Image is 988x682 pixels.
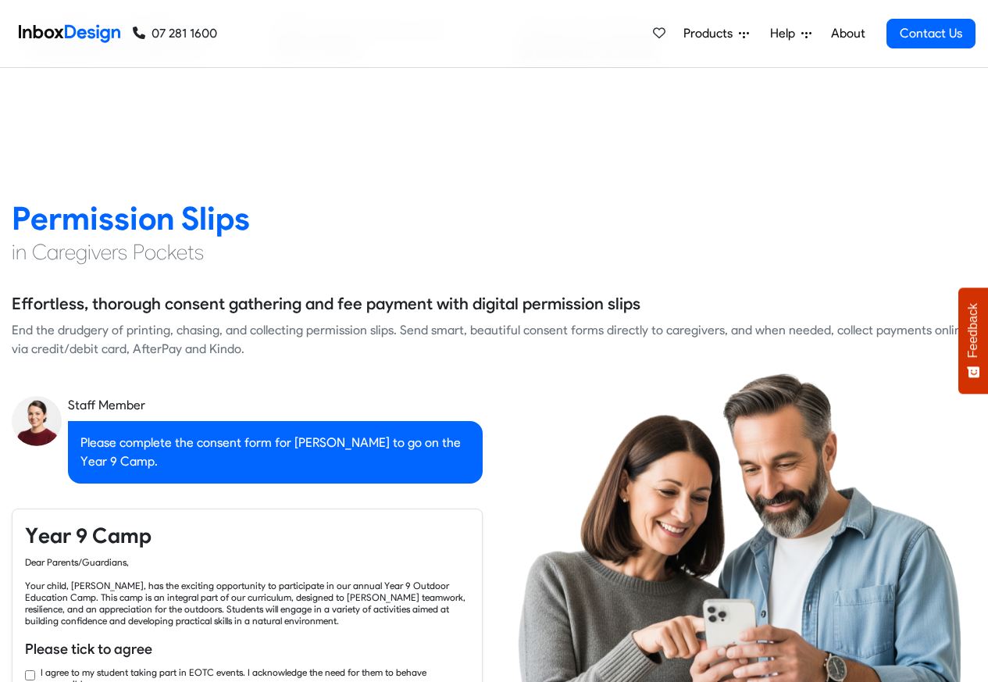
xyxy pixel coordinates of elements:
[764,18,818,49] a: Help
[68,421,483,484] div: Please complete the consent form for [PERSON_NAME] to go on the Year 9 Camp.
[25,522,469,550] h4: Year 9 Camp
[68,396,483,415] div: Staff Member
[826,18,869,49] a: About
[677,18,755,49] a: Products
[683,24,739,43] span: Products
[133,24,217,43] a: 07 281 1600
[25,556,469,627] div: Dear Parents/Guardians, Your child, [PERSON_NAME], has the exciting opportunity to participate in...
[12,292,640,316] h5: Effortless, thorough consent gathering and fee payment with digital permission slips
[958,287,988,394] button: Feedback - Show survey
[12,238,976,266] h4: in Caregivers Pockets
[12,321,976,359] div: End the drudgery of printing, chasing, and collecting permission slips. Send smart, beautiful con...
[25,639,469,659] h6: Please tick to agree
[770,24,801,43] span: Help
[886,19,976,48] a: Contact Us
[966,303,980,358] span: Feedback
[12,198,976,238] h2: Permission Slips
[12,396,62,446] img: staff_avatar.png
